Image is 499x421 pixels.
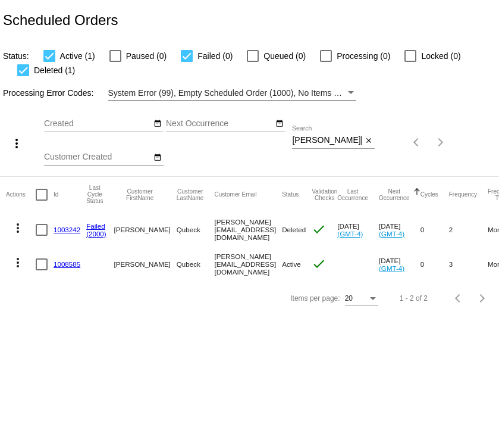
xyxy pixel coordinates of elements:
[312,257,326,271] mat-icon: check
[166,119,273,129] input: Next Occurrence
[400,294,428,303] div: 1 - 2 of 2
[282,260,301,268] span: Active
[44,119,151,129] input: Created
[420,213,449,247] mat-cell: 0
[379,188,410,201] button: Change sorting for NextOccurrenceUtc
[54,191,58,198] button: Change sorting for Id
[429,130,453,154] button: Next page
[345,294,353,303] span: 20
[420,191,438,198] button: Change sorting for Cycles
[54,226,80,233] a: 1003242
[44,152,151,162] input: Customer Created
[86,230,106,238] a: (2000)
[214,247,282,282] mat-cell: [PERSON_NAME][EMAIL_ADDRESS][DOMAIN_NAME]
[86,222,105,230] a: Failed
[108,86,356,101] mat-select: Filter by Processing Error Codes
[405,130,429,154] button: Previous page
[312,222,326,236] mat-icon: check
[290,294,340,303] div: Items per page:
[114,213,176,247] mat-cell: [PERSON_NAME]
[282,191,299,198] button: Change sorting for Status
[6,177,36,213] mat-header-cell: Actions
[449,191,477,198] button: Change sorting for Frequency
[214,213,282,247] mat-cell: [PERSON_NAME][EMAIL_ADDRESS][DOMAIN_NAME]
[379,264,404,272] a: (GMT-4)
[60,49,95,63] span: Active (1)
[337,49,390,63] span: Processing (0)
[54,260,80,268] a: 1008585
[420,247,449,282] mat-cell: 0
[337,230,363,238] a: (GMT-4)
[114,188,165,201] button: Change sorting for CustomerFirstName
[126,49,167,63] span: Paused (0)
[275,119,284,129] mat-icon: date_range
[10,136,24,151] mat-icon: more_vert
[337,188,368,201] button: Change sorting for LastOccurrenceUtc
[153,153,162,163] mat-icon: date_range
[379,213,420,247] mat-cell: [DATE]
[34,63,75,77] span: Deleted (1)
[3,88,94,98] span: Processing Error Codes:
[312,177,337,213] mat-header-cell: Validation Checks
[263,49,306,63] span: Queued (0)
[3,12,118,29] h2: Scheduled Orders
[470,286,494,310] button: Next page
[153,119,162,129] mat-icon: date_range
[177,188,204,201] button: Change sorting for CustomerLastName
[177,213,215,247] mat-cell: Qubeck
[3,51,29,61] span: Status:
[11,255,25,270] mat-icon: more_vert
[379,247,420,282] mat-cell: [DATE]
[114,247,176,282] mat-cell: [PERSON_NAME]
[177,247,215,282] mat-cell: Qubeck
[292,136,362,145] input: Search
[214,191,256,198] button: Change sorting for CustomerEmail
[282,226,306,233] span: Deleted
[449,247,488,282] mat-cell: 3
[345,295,378,303] mat-select: Items per page:
[421,49,460,63] span: Locked (0)
[449,213,488,247] mat-cell: 2
[337,213,379,247] mat-cell: [DATE]
[86,185,103,204] button: Change sorting for LastProcessingCycleId
[362,135,375,147] button: Clear
[447,286,470,310] button: Previous page
[11,221,25,235] mat-icon: more_vert
[379,230,404,238] a: (GMT-4)
[365,136,373,146] mat-icon: close
[197,49,233,63] span: Failed (0)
